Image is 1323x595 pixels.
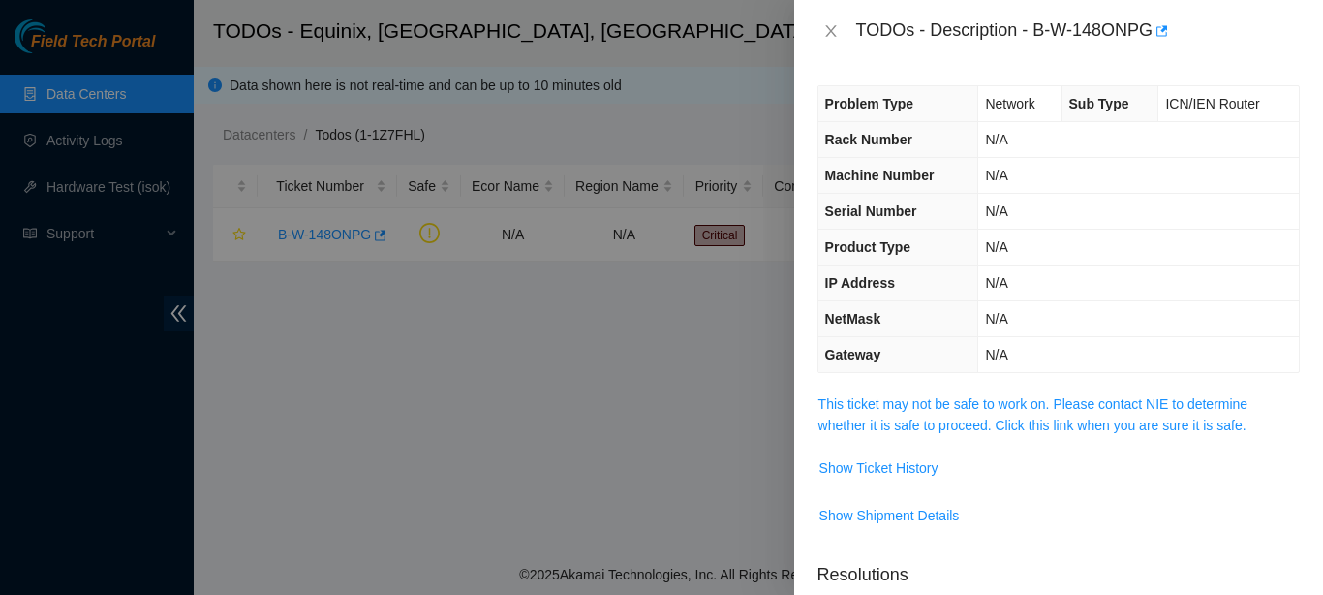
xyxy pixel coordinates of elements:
button: Close [817,22,845,41]
span: Show Ticket History [819,457,938,479]
p: Resolutions [817,547,1300,588]
span: N/A [985,275,1007,291]
a: This ticket may not be safe to work on. Please contact NIE to determine whether it is safe to pro... [818,396,1248,433]
span: close [823,23,839,39]
span: IP Address [825,275,895,291]
span: NetMask [825,311,881,327]
span: N/A [985,311,1007,327]
span: Machine Number [825,168,935,183]
span: Gateway [825,347,881,362]
span: N/A [985,132,1007,147]
button: Show Shipment Details [818,500,961,531]
span: N/A [985,239,1007,255]
span: Product Type [825,239,910,255]
div: TODOs - Description - B-W-148ONPG [856,16,1300,47]
span: Rack Number [825,132,912,147]
span: N/A [985,168,1007,183]
span: N/A [985,204,1007,219]
span: Problem Type [825,96,914,111]
span: Show Shipment Details [819,505,960,526]
span: ICN/IEN Router [1165,96,1259,111]
button: Show Ticket History [818,453,939,484]
span: Serial Number [825,204,917,219]
span: Network [985,96,1034,111]
span: N/A [985,347,1007,362]
span: Sub Type [1069,96,1129,111]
